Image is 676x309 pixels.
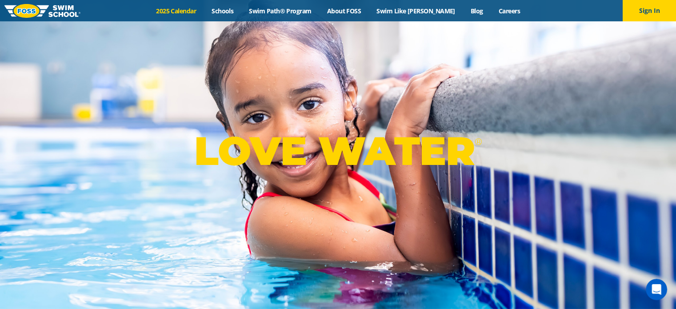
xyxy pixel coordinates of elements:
a: Careers [491,7,528,15]
iframe: Intercom live chat [646,279,667,300]
sup: ® [475,136,482,147]
a: Swim Path® Program [241,7,319,15]
img: FOSS Swim School Logo [4,4,80,18]
a: About FOSS [319,7,369,15]
a: 2025 Calendar [148,7,204,15]
a: Schools [204,7,241,15]
a: Blog [463,7,491,15]
a: Swim Like [PERSON_NAME] [369,7,463,15]
p: LOVE WATER [194,127,482,175]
